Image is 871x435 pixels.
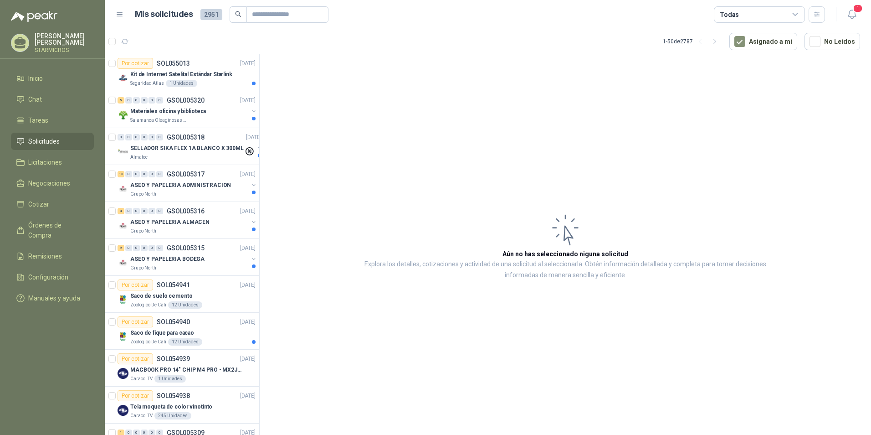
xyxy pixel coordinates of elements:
[157,393,190,399] p: SOL054938
[28,73,43,83] span: Inicio
[130,329,194,337] p: Saco de fique para cacao
[154,375,186,383] div: 1 Unidades
[240,59,256,68] p: [DATE]
[118,206,257,235] a: 4 0 0 0 0 0 GSOL005316[DATE] Company LogoASEO Y PAPELERIA ALMACENGrupo North
[118,245,124,251] div: 9
[130,366,244,374] p: MACBOOK PRO 14" CHIP M4 PRO - MX2J3E/A
[167,97,205,104] p: GSOL005320
[118,95,257,124] a: 5 0 0 0 0 0 GSOL005320[DATE] Company LogoMateriales oficina y bibliotecaSalamanca Oleaginosas SAS
[135,8,193,21] h1: Mis solicitudes
[118,390,153,401] div: Por cotizar
[133,245,140,251] div: 0
[130,154,148,161] p: Almatec
[240,170,256,179] p: [DATE]
[11,248,94,265] a: Remisiones
[130,218,210,227] p: ASEO Y PAPELERIA ALMACEN
[133,171,140,177] div: 0
[133,97,140,104] div: 0
[133,208,140,214] div: 0
[125,171,132,177] div: 0
[35,33,94,46] p: [PERSON_NAME] [PERSON_NAME]
[118,331,128,342] img: Company Logo
[105,276,259,313] a: Por cotizarSOL054941[DATE] Company LogoSaco de suelo cementoZoologico De Cali12 Unidades
[156,97,163,104] div: 0
[729,33,797,50] button: Asignado a mi
[167,134,205,140] p: GSOL005318
[156,208,163,214] div: 0
[130,264,156,272] p: Grupo North
[130,403,212,411] p: Tela moqueta de color vinotinto
[240,392,256,400] p: [DATE]
[105,54,259,91] a: Por cotizarSOL055013[DATE] Company LogoKit de Internet Satelital Estándar StarlinkSeguridad Atlas...
[125,134,132,140] div: 0
[28,293,80,303] span: Manuales y ayuda
[130,117,188,124] p: Salamanca Oleaginosas SAS
[130,80,164,87] p: Seguridad Atlas
[844,6,860,23] button: 1
[118,72,128,83] img: Company Logo
[240,281,256,290] p: [DATE]
[130,144,244,153] p: SELLADOR SIKA FLEX 1A BLANCO X 300ML
[149,208,155,214] div: 0
[125,97,132,104] div: 0
[149,134,155,140] div: 0
[167,171,205,177] p: GSOL005317
[11,91,94,108] a: Chat
[35,47,94,53] p: STARMICROS
[130,191,156,198] p: Grupo North
[157,282,190,288] p: SOL054941
[149,171,155,177] div: 0
[149,97,155,104] div: 0
[240,355,256,363] p: [DATE]
[130,338,166,346] p: Zoologico De Cali
[167,208,205,214] p: GSOL005316
[11,154,94,171] a: Licitaciones
[853,4,863,13] span: 1
[118,97,124,104] div: 5
[167,245,205,251] p: GSOL005315
[141,245,148,251] div: 0
[240,318,256,326] p: [DATE]
[118,280,153,290] div: Por cotizar
[125,208,132,214] div: 0
[351,259,780,281] p: Explora los detalles, cotizaciones y actividad de una solicitud al seleccionarla. Obtén informaci...
[118,257,128,268] img: Company Logo
[240,244,256,253] p: [DATE]
[118,146,128,157] img: Company Logo
[28,115,48,125] span: Tareas
[130,412,153,419] p: Caracol TV
[118,171,124,177] div: 13
[141,171,148,177] div: 0
[28,157,62,167] span: Licitaciones
[804,33,860,50] button: No Leídos
[502,249,628,259] h3: Aún no has seleccionado niguna solicitud
[11,175,94,192] a: Negociaciones
[118,353,153,364] div: Por cotizar
[133,134,140,140] div: 0
[118,208,124,214] div: 4
[28,251,62,261] span: Remisiones
[118,134,124,140] div: 0
[246,133,261,142] p: [DATE]
[130,301,166,309] p: Zoologico De Cali
[240,207,256,216] p: [DATE]
[156,245,163,251] div: 0
[105,387,259,424] a: Por cotizarSOL054938[DATE] Company LogoTela moqueta de color vinotintoCaracol TV245 Unidades
[168,338,202,346] div: 12 Unidades
[168,301,202,309] div: 12 Unidades
[125,245,132,251] div: 0
[130,107,206,116] p: Materiales oficina y biblioteca
[130,375,153,383] p: Caracol TV
[154,412,191,419] div: 245 Unidades
[200,9,222,20] span: 2951
[130,255,205,264] p: ASEO Y PAPELERIA BODEGA
[720,10,739,20] div: Todas
[118,368,128,379] img: Company Logo
[28,272,68,282] span: Configuración
[11,269,94,286] a: Configuración
[118,183,128,194] img: Company Logo
[11,70,94,87] a: Inicio
[156,134,163,140] div: 0
[28,199,49,209] span: Cotizar
[11,11,57,22] img: Logo peakr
